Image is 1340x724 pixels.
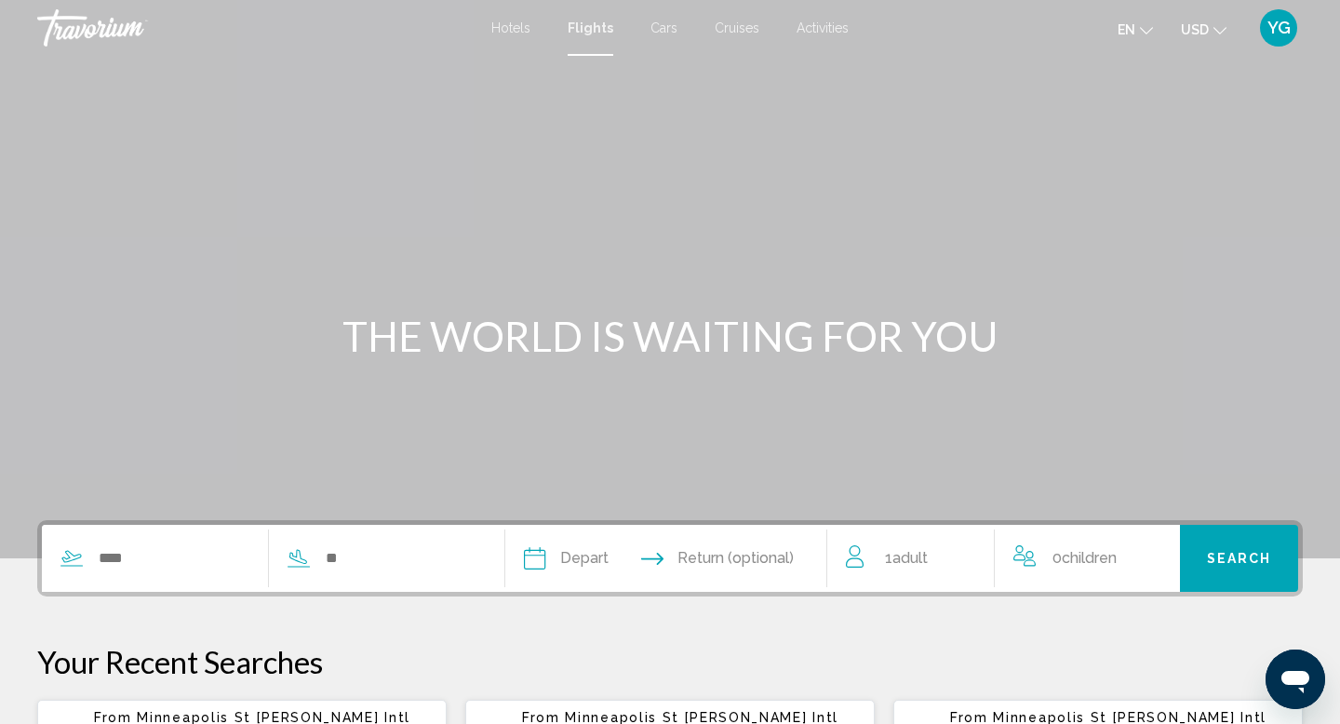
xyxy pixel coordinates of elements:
[1118,22,1135,37] span: en
[37,643,1303,680] p: Your Recent Searches
[677,545,794,571] span: Return (optional)
[491,20,530,35] a: Hotels
[1062,549,1117,567] span: Children
[1254,8,1303,47] button: User Menu
[1207,552,1272,567] span: Search
[1181,22,1209,37] span: USD
[1181,16,1226,43] button: Change currency
[1266,650,1325,709] iframe: Button to launch messaging window
[524,525,609,592] button: Depart date
[641,525,794,592] button: Return date
[568,20,613,35] a: Flights
[892,549,928,567] span: Adult
[885,545,928,571] span: 1
[37,9,473,47] a: Travorium
[42,525,1298,592] div: Search widget
[321,312,1019,360] h1: THE WORLD IS WAITING FOR YOU
[797,20,849,35] a: Activities
[650,20,677,35] a: Cars
[1052,545,1117,571] span: 0
[715,20,759,35] a: Cruises
[827,525,1181,592] button: Travelers: 1 adult, 0 children
[1118,16,1153,43] button: Change language
[1267,19,1291,37] span: YG
[1180,525,1298,592] button: Search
